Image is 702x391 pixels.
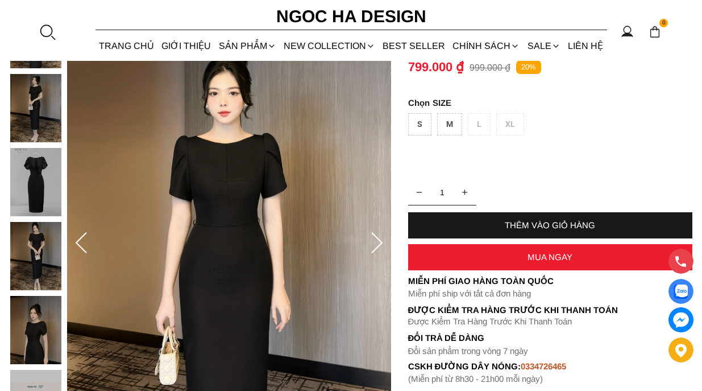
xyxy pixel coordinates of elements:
a: Ngoc Ha Design [266,3,437,30]
font: cskh đường dây nóng: [408,361,521,371]
div: Chính sách [449,31,524,61]
div: S [408,113,431,135]
p: Được Kiểm Tra Hàng Trước Khi Thanh Toán [408,316,692,327]
a: Display image [668,279,693,304]
div: MUA NGAY [408,252,692,262]
img: img-CART-ICON-ksit0nf1 [649,26,661,38]
font: (Miễn phí từ 8h30 - 21h00 mỗi ngày) [408,374,543,384]
a: BEST SELLER [379,31,449,61]
img: Alice Dress_Đầm bút chì ,tay nụ hồng ,bồng đầu tay màu đen D727_mini_4 [10,296,61,364]
p: SIZE [408,98,692,108]
p: 20% [516,60,541,75]
p: 799.000 ₫ [408,60,464,75]
img: Alice Dress_Đầm bút chì ,tay nụ hồng ,bồng đầu tay màu đen D727_mini_3 [10,222,61,290]
img: Display image [674,285,688,299]
h6: Đổi trả dễ dàng [408,333,692,343]
a: TRANG CHỦ [95,31,158,61]
div: M [437,113,462,135]
a: GIỚI THIỆU [158,31,215,61]
a: messenger [668,307,693,332]
div: SẢN PHẨM [215,31,280,61]
p: Được Kiểm Tra Hàng Trước Khi Thanh Toán [408,305,692,315]
font: 0334726465 [521,361,566,371]
font: Miễn phí giao hàng toàn quốc [408,276,554,286]
img: Alice Dress_Đầm bút chì ,tay nụ hồng ,bồng đầu tay màu đen D727_mini_1 [10,74,61,142]
font: Đổi sản phẩm trong vòng 7 ngày [408,346,529,356]
a: SALE [524,31,564,61]
input: Quantity input [408,181,476,204]
img: Alice Dress_Đầm bút chì ,tay nụ hồng ,bồng đầu tay màu đen D727_mini_2 [10,148,61,216]
font: Miễn phí ship với tất cả đơn hàng [408,289,531,298]
div: THÊM VÀO GIỎ HÀNG [408,220,692,230]
p: 999.000 ₫ [470,62,510,73]
a: NEW COLLECTION [280,31,379,61]
span: 0 [659,19,668,28]
a: LIÊN HỆ [564,31,607,61]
